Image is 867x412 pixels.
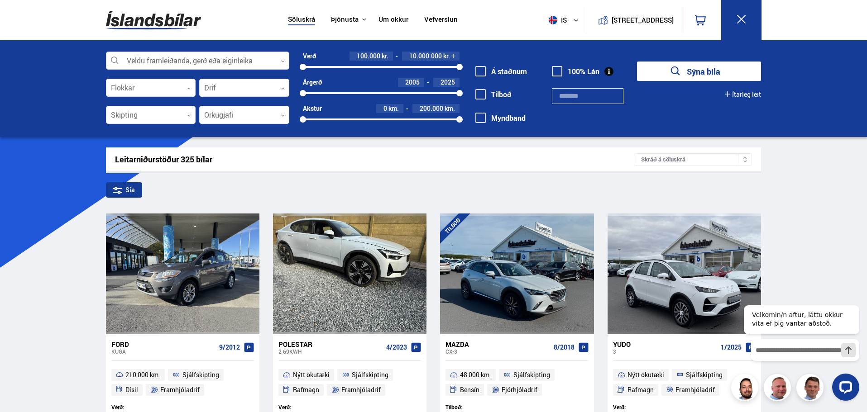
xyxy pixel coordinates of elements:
label: Á staðnum [475,67,527,76]
span: Sjálfskipting [513,369,550,380]
span: is [545,16,568,24]
span: Framhjóladrif [675,384,715,395]
div: Polestar [278,340,383,348]
span: Nýtt ökutæki [293,369,330,380]
span: 4/2023 [386,344,407,351]
span: kr. [382,52,388,60]
div: 2 69KWH [278,348,383,355]
span: Framhjóladrif [160,384,200,395]
span: 2025 [441,78,455,86]
div: Sía [106,182,142,198]
span: Rafmagn [293,384,319,395]
label: Myndband [475,114,526,122]
button: is [545,7,586,33]
div: Árgerð [303,79,322,86]
label: Tilboð [475,90,512,99]
span: kr. [443,52,450,60]
img: G0Ugv5HjCgRt.svg [106,5,201,35]
div: Akstur [303,105,322,112]
label: 100% Lán [552,67,599,76]
span: Sjálfskipting [182,369,219,380]
a: [STREET_ADDRESS] [591,7,679,33]
span: 10.000.000 [409,52,442,60]
img: nhp88E3Fdnt1Opn2.png [733,375,760,403]
div: Verð [303,52,316,60]
a: Um okkur [378,15,408,25]
span: Bensín [460,384,479,395]
div: Ford [111,340,216,348]
span: Framhjóladrif [341,384,381,395]
div: Tilboð: [445,404,517,411]
div: Verð: [111,404,183,411]
div: Mazda [445,340,550,348]
span: Fjórhjóladrif [502,384,537,395]
button: [STREET_ADDRESS] [615,16,671,24]
span: Sjálfskipting [686,369,723,380]
div: Kuga [111,348,216,355]
span: Rafmagn [627,384,654,395]
span: 1/2025 [721,344,742,351]
span: + [451,52,455,60]
span: km. [445,105,455,112]
button: Ítarleg leit [725,91,761,98]
div: CX-3 [445,348,550,355]
div: Leitarniðurstöður 325 bílar [115,155,634,164]
button: Sýna bíla [637,62,761,81]
span: 48 000 km. [460,369,491,380]
a: Vefverslun [424,15,458,25]
div: 3 [613,348,717,355]
span: Dísil [125,384,138,395]
span: 0 [383,104,387,113]
div: Verð: [278,404,350,411]
span: 2005 [405,78,420,86]
div: Skráð á söluskrá [634,153,752,166]
span: Nýtt ökutæki [627,369,664,380]
span: km. [388,105,399,112]
button: Þjónusta [331,15,359,24]
span: Sjálfskipting [352,369,388,380]
div: Verð: [613,404,685,411]
span: 9/2012 [219,344,240,351]
iframe: LiveChat chat widget [737,289,863,408]
span: 200.000 [420,104,443,113]
span: 8/2018 [554,344,575,351]
span: 210 000 km. [125,369,160,380]
img: svg+xml;base64,PHN2ZyB4bWxucz0iaHR0cDovL3d3dy53My5vcmcvMjAwMC9zdmciIHdpZHRoPSI1MTIiIGhlaWdodD0iNT... [549,16,557,24]
span: 100.000 [357,52,380,60]
a: Söluskrá [288,15,315,25]
div: YUDO [613,340,717,348]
